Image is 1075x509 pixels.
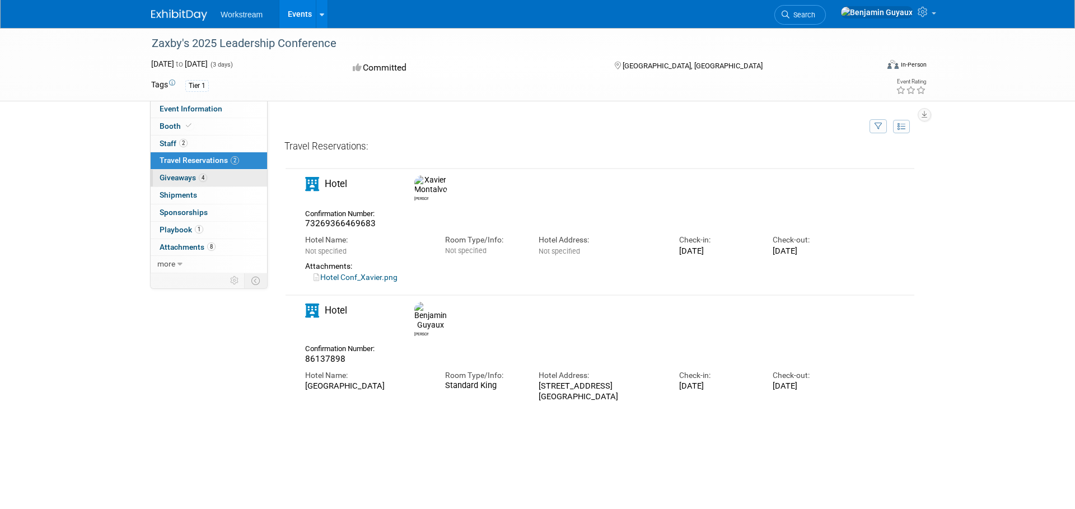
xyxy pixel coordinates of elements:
[414,330,428,337] div: Benjamin Guyaux
[305,381,428,391] div: [GEOGRAPHIC_DATA]
[151,152,267,169] a: Travel Reservations2
[305,206,382,218] div: Confirmation Number:
[151,204,267,221] a: Sponsorships
[414,175,447,195] img: Xavier Montalvo
[679,381,756,391] div: [DATE]
[160,242,216,251] span: Attachments
[148,34,861,54] div: Zaxby's 2025 Leadership Conference
[185,80,209,92] div: Tier 1
[199,174,207,182] span: 4
[195,225,203,234] span: 1
[811,58,927,75] div: Event Format
[151,59,208,68] span: [DATE] [DATE]
[151,187,267,204] a: Shipments
[179,139,188,147] span: 2
[679,235,756,245] div: Check-in:
[305,341,382,353] div: Confirmation Number:
[151,239,267,256] a: Attachments8
[314,273,398,282] a: Hotel Conf_Xavier.png
[157,259,175,268] span: more
[414,302,447,330] img: Benjamin Guyaux
[789,11,815,19] span: Search
[245,273,268,288] td: Toggle Event Tabs
[305,247,347,255] span: Not specified
[225,273,245,288] td: Personalize Event Tab Strip
[445,381,522,391] div: Standard King
[221,10,263,19] span: Workstream
[174,59,185,68] span: to
[305,370,428,381] div: Hotel Name:
[151,10,207,21] img: ExhibitDay
[900,60,927,69] div: In-Person
[160,156,239,165] span: Travel Reservations
[349,58,597,78] div: Committed
[840,6,913,18] img: Benjamin Guyaux
[160,208,208,217] span: Sponsorships
[539,381,662,401] div: [STREET_ADDRESS] [GEOGRAPHIC_DATA]
[773,246,849,256] div: [DATE]
[151,222,267,239] a: Playbook1
[414,195,428,202] div: Xavier Montalvo
[539,247,580,255] span: Not specified
[679,246,756,256] div: [DATE]
[774,5,826,25] a: Search
[207,242,216,251] span: 8
[875,123,882,130] i: Filter by Traveler
[305,235,428,245] div: Hotel Name:
[623,62,763,70] span: [GEOGRAPHIC_DATA], [GEOGRAPHIC_DATA]
[151,79,175,92] td: Tags
[160,122,194,130] span: Booth
[151,118,267,135] a: Booth
[160,190,197,199] span: Shipments
[284,140,915,157] div: Travel Reservations:
[679,370,756,381] div: Check-in:
[151,256,267,273] a: more
[445,370,522,381] div: Room Type/Info:
[160,173,207,182] span: Giveaways
[445,235,522,245] div: Room Type/Info:
[773,235,849,245] div: Check-out:
[305,177,319,191] i: Hotel
[305,218,376,228] span: 73269366469683
[896,79,926,85] div: Event Rating
[160,225,203,234] span: Playbook
[151,136,267,152] a: Staff2
[160,139,188,148] span: Staff
[305,261,849,271] div: Attachments:
[445,246,487,255] span: Not specified
[151,170,267,186] a: Giveaways4
[151,101,267,118] a: Event Information
[186,123,191,129] i: Booth reservation complete
[325,305,347,316] span: Hotel
[539,370,662,381] div: Hotel Address:
[887,60,899,69] img: Format-Inperson.png
[412,175,431,202] div: Xavier Montalvo
[539,235,662,245] div: Hotel Address:
[325,178,347,189] span: Hotel
[305,354,345,364] span: 86137898
[412,302,431,337] div: Benjamin Guyaux
[773,381,849,391] div: [DATE]
[209,61,233,68] span: (3 days)
[305,303,319,317] i: Hotel
[231,156,239,165] span: 2
[160,104,222,113] span: Event Information
[773,370,849,381] div: Check-out:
